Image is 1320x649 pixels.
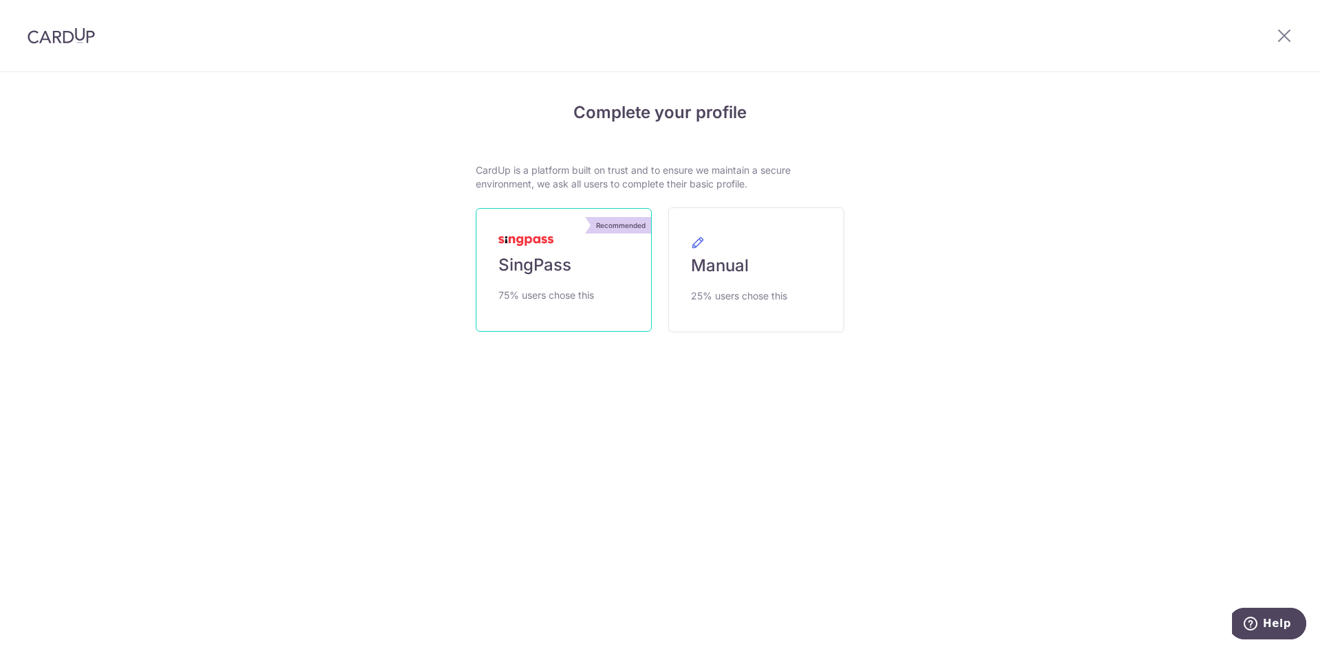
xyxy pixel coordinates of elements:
[1232,608,1306,642] iframe: Opens a widget where you can find more information
[498,254,571,276] span: SingPass
[691,255,749,277] span: Manual
[498,236,553,246] img: MyInfoLogo
[476,163,844,191] p: CardUp is a platform built on trust and to ensure we maintain a secure environment, we ask all us...
[668,207,844,332] a: Manual 25% users chose this
[476,100,844,125] h4: Complete your profile
[27,27,95,44] img: CardUp
[591,217,651,234] div: Recommended
[476,208,652,332] a: Recommended SingPass 75% users chose this
[31,10,59,22] span: Help
[498,287,594,304] span: 75% users chose this
[691,288,787,304] span: 25% users chose this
